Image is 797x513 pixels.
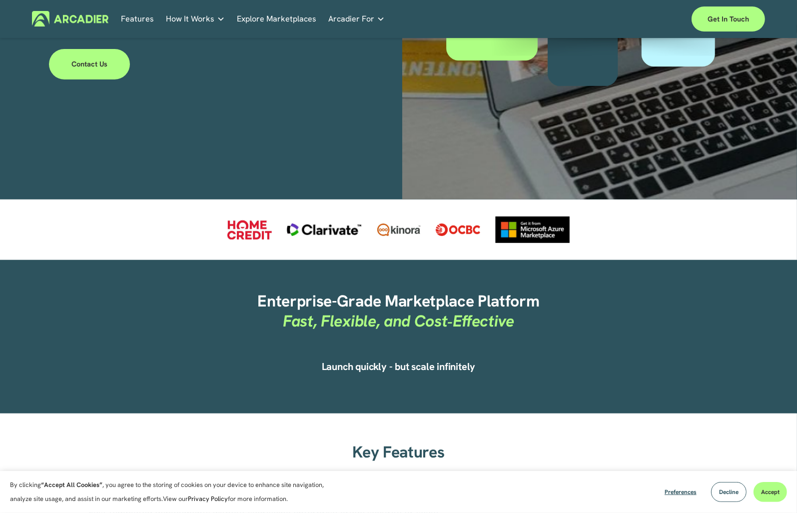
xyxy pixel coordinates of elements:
[49,49,130,79] a: Contact Us
[10,478,335,506] p: By clicking , you agree to the storing of cookies on your device to enhance site navigation, anal...
[747,465,797,513] div: Widget de chat
[328,12,374,26] span: Arcadier For
[188,494,228,503] a: Privacy Policy
[166,11,225,26] a: folder dropdown
[665,488,697,496] span: Preferences
[237,11,316,26] a: Explore Marketplaces
[692,6,765,31] a: Get in touch
[352,441,444,462] strong: Key Features
[32,11,108,26] img: Arcadier
[322,360,476,373] strong: Launch quickly - but scale infinitely
[711,482,747,502] button: Decline
[283,310,514,331] em: Fast, Flexible, and Cost‑Effective
[657,482,704,502] button: Preferences
[257,290,539,311] strong: Enterprise-Grade Marketplace Platform
[166,12,214,26] span: How It Works
[747,465,797,513] iframe: Chat Widget
[328,11,385,26] a: folder dropdown
[121,11,154,26] a: Features
[41,480,102,489] strong: “Accept All Cookies”
[719,488,739,496] span: Decline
